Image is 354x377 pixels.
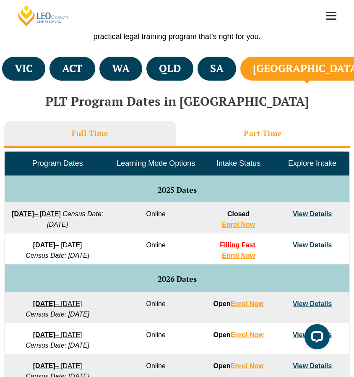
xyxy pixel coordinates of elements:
[26,252,89,259] em: Census Date: [DATE]
[33,300,55,307] strong: [DATE]
[17,4,70,27] a: [PERSON_NAME] Centre for Law
[288,159,336,168] span: Explore Intake
[15,62,33,76] h4: VIC
[244,128,282,138] h3: Part Time
[112,62,130,76] h4: WA
[33,241,82,249] a: [DATE]– [DATE]
[33,362,82,369] a: [DATE]– [DATE]
[33,331,55,338] strong: [DATE]
[230,300,263,307] a: Enrol Now
[26,311,89,318] em: Census Date: [DATE]
[213,331,264,338] strong: Open
[293,241,332,249] a: View Details
[62,62,83,76] h4: ACT
[220,241,255,249] span: Filling Fast
[210,62,224,76] h4: SA
[216,159,260,168] span: Intake Status
[110,323,202,354] td: Online
[293,362,332,369] a: View Details
[32,159,83,168] span: Program Dates
[26,342,89,349] em: Census Date: [DATE]
[230,362,263,369] a: Enrol Now
[33,362,55,369] strong: [DATE]
[298,321,333,356] iframe: LiveChat chat widget
[158,185,197,195] span: 2025 Dates
[293,331,332,338] a: View Details
[293,210,332,217] a: View Details
[33,300,82,307] a: [DATE]– [DATE]
[159,62,181,76] h4: QLD
[47,210,103,228] em: Census Date: [DATE]
[33,241,55,249] strong: [DATE]
[213,300,264,307] strong: Open
[222,252,255,259] a: Enrol Now
[110,292,202,323] td: Online
[230,331,263,338] a: Enrol Now
[117,159,195,168] span: Learning Mode Options
[12,210,61,217] a: [DATE]– [DATE]
[12,210,34,217] strong: [DATE]
[158,274,197,284] span: 2026 Dates
[72,128,109,138] h3: Full Time
[110,233,202,264] td: Online
[227,210,250,217] span: Closed
[8,21,346,42] p: With more than 10 intakes throughout the year and a range of learning modes, you can find a pract...
[213,362,264,369] strong: Open
[222,221,255,228] a: Enrol Now
[33,331,82,338] a: [DATE]– [DATE]
[293,300,332,307] a: View Details
[110,202,202,233] td: Online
